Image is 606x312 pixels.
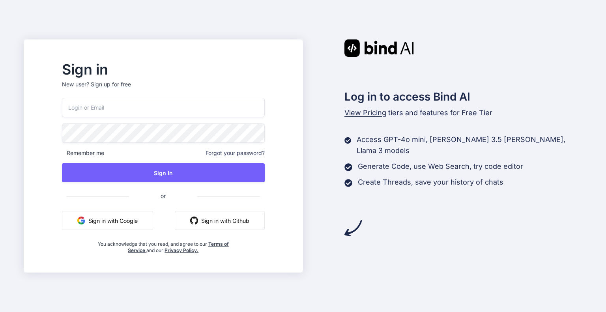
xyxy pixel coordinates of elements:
a: Privacy Policy. [165,247,198,253]
button: Sign in with Google [62,211,153,230]
span: Forgot your password? [206,149,265,157]
p: New user? [62,80,265,98]
input: Login or Email [62,98,265,117]
img: Bind AI logo [344,39,414,57]
button: Sign In [62,163,265,182]
span: View Pricing [344,108,386,117]
a: Terms of Service [128,241,229,253]
img: arrow [344,219,362,237]
p: Generate Code, use Web Search, try code editor [358,161,523,172]
p: Access GPT-4o mini, [PERSON_NAME] 3.5 [PERSON_NAME], Llama 3 models [357,134,582,156]
span: or [129,186,197,206]
p: Create Threads, save your history of chats [358,177,503,188]
div: You acknowledge that you read, and agree to our and our [95,236,231,254]
div: Sign up for free [91,80,131,88]
p: tiers and features for Free Tier [344,107,583,118]
img: google [77,217,85,224]
button: Sign in with Github [175,211,265,230]
h2: Log in to access Bind AI [344,88,583,105]
img: github [190,217,198,224]
h2: Sign in [62,63,265,76]
span: Remember me [62,149,104,157]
